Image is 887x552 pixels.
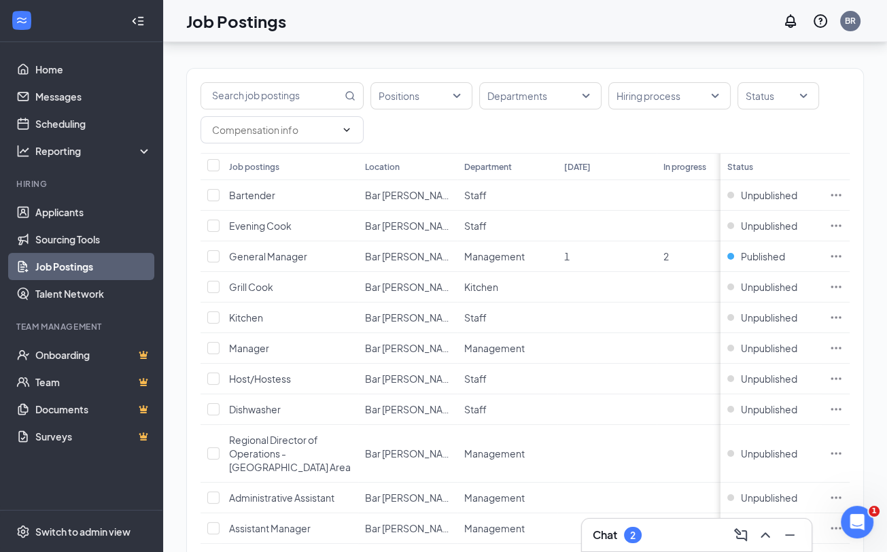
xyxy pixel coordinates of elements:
span: Bar [PERSON_NAME][GEOGRAPHIC_DATA][PERSON_NAME] [365,189,636,201]
a: Applicants [35,199,152,226]
span: Assistant Manager [229,522,311,534]
td: Bar Symon Cleveland Hopkins Airport [358,513,457,544]
div: Location [365,161,400,173]
div: Job postings [229,161,279,173]
span: Bar [PERSON_NAME][GEOGRAPHIC_DATA][PERSON_NAME] [365,342,636,354]
span: Unpublished [741,341,797,355]
td: Bar Symon Cleveland Hopkins Airport [358,303,457,333]
span: Bar [PERSON_NAME][GEOGRAPHIC_DATA][PERSON_NAME] [365,373,636,385]
td: Bar Symon Cleveland Hopkins Airport [358,272,457,303]
span: Kitchen [464,281,498,293]
svg: Ellipses [829,249,843,263]
span: 2 [663,250,669,262]
span: Bar [PERSON_NAME][GEOGRAPHIC_DATA][PERSON_NAME] [365,403,636,415]
svg: Notifications [782,13,799,29]
svg: Ellipses [829,402,843,416]
span: Management [464,250,525,262]
span: Unpublished [741,219,797,232]
td: Bar Symon Cleveland Hopkins Airport [358,241,457,272]
td: Management [457,333,557,364]
span: Bar [PERSON_NAME][GEOGRAPHIC_DATA][PERSON_NAME] [365,250,636,262]
td: Staff [457,180,557,211]
span: Staff [464,220,487,232]
input: Compensation info [212,122,336,137]
span: Unpublished [741,372,797,385]
span: Unpublished [741,402,797,416]
span: Evening Cook [229,220,292,232]
span: Kitchen [229,311,263,324]
span: Bar [PERSON_NAME][GEOGRAPHIC_DATA][PERSON_NAME] [365,281,636,293]
span: Staff [464,403,487,415]
a: Messages [35,83,152,110]
span: 1 [564,250,570,262]
svg: ChevronDown [341,124,352,135]
span: Administrative Assistant [229,491,334,504]
td: Bar Symon Cleveland Hopkins Airport [358,364,457,394]
h3: Chat [593,528,617,542]
span: Bar [PERSON_NAME][GEOGRAPHIC_DATA][PERSON_NAME] [365,491,636,504]
svg: Settings [16,525,30,538]
div: Switch to admin view [35,525,131,538]
div: Department [464,161,512,173]
a: SurveysCrown [35,423,152,450]
svg: Ellipses [829,372,843,385]
svg: Collapse [131,14,145,28]
td: Staff [457,211,557,241]
svg: Ellipses [829,491,843,504]
span: General Manager [229,250,307,262]
td: Bar Symon Cleveland Hopkins Airport [358,394,457,425]
span: Unpublished [741,447,797,460]
span: 1 [869,506,880,517]
span: Host/Hostess [229,373,291,385]
a: DocumentsCrown [35,396,152,423]
td: Staff [457,364,557,394]
a: Home [35,56,152,83]
svg: WorkstreamLogo [15,14,29,27]
a: Talent Network [35,280,152,307]
span: Staff [464,311,487,324]
button: Minimize [779,524,801,546]
h1: Job Postings [186,10,286,33]
span: Grill Cook [229,281,273,293]
svg: Ellipses [829,521,843,535]
td: Management [457,425,557,483]
th: In progress [657,153,756,180]
span: Dishwasher [229,403,281,415]
td: Kitchen [457,272,557,303]
span: Bar [PERSON_NAME][GEOGRAPHIC_DATA][PERSON_NAME] [365,522,636,534]
a: TeamCrown [35,368,152,396]
td: Bar Symon Cleveland Hopkins Airport [358,180,457,211]
a: Sourcing Tools [35,226,152,253]
span: Unpublished [741,280,797,294]
span: Bar [PERSON_NAME][GEOGRAPHIC_DATA][PERSON_NAME] [365,220,636,232]
div: 2 [630,530,636,541]
svg: ComposeMessage [733,527,749,543]
span: Bartender [229,189,275,201]
svg: Analysis [16,144,30,158]
span: Regional Director of Operations - [GEOGRAPHIC_DATA] Area [229,434,351,473]
svg: ChevronUp [757,527,773,543]
a: Job Postings [35,253,152,280]
svg: Ellipses [829,188,843,202]
svg: Ellipses [829,219,843,232]
span: Unpublished [741,188,797,202]
svg: Ellipses [829,280,843,294]
span: Manager [229,342,269,354]
div: Team Management [16,321,149,332]
td: Staff [457,303,557,333]
td: Bar Symon Cleveland Hopkins Airport [358,425,457,483]
td: Management [457,513,557,544]
div: Reporting [35,144,152,158]
button: ChevronUp [754,524,776,546]
span: Management [464,522,525,534]
input: Search job postings [201,83,342,109]
svg: Minimize [782,527,798,543]
td: Management [457,241,557,272]
td: Staff [457,394,557,425]
a: OnboardingCrown [35,341,152,368]
button: ComposeMessage [730,524,752,546]
td: Bar Symon Cleveland Hopkins Airport [358,333,457,364]
span: Staff [464,373,487,385]
span: Unpublished [741,311,797,324]
svg: QuestionInfo [812,13,829,29]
